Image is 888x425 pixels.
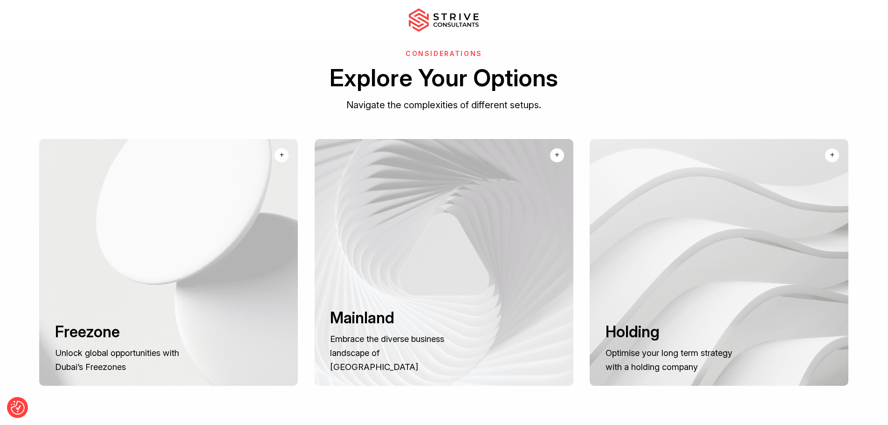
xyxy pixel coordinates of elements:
[330,308,461,328] h3: Mainland
[38,98,850,113] p: Navigate the complexities of different setups.
[830,149,834,160] div: +
[11,401,25,415] button: Consent Preferences
[409,8,479,32] img: main-logo.svg
[38,50,850,58] h6: Considerations
[280,149,284,160] div: +
[330,332,461,374] p: Embrace the diverse business landscape of [GEOGRAPHIC_DATA]
[606,322,736,342] h3: Holding
[55,322,186,342] h3: Freezone
[55,346,186,374] p: Unlock global opportunities with Dubai’s Freezones
[11,401,25,415] img: Revisit consent button
[555,149,559,160] div: +
[38,62,850,94] h2: Explore Your Options
[606,346,736,374] p: Optimise your long term strategy with a holding company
